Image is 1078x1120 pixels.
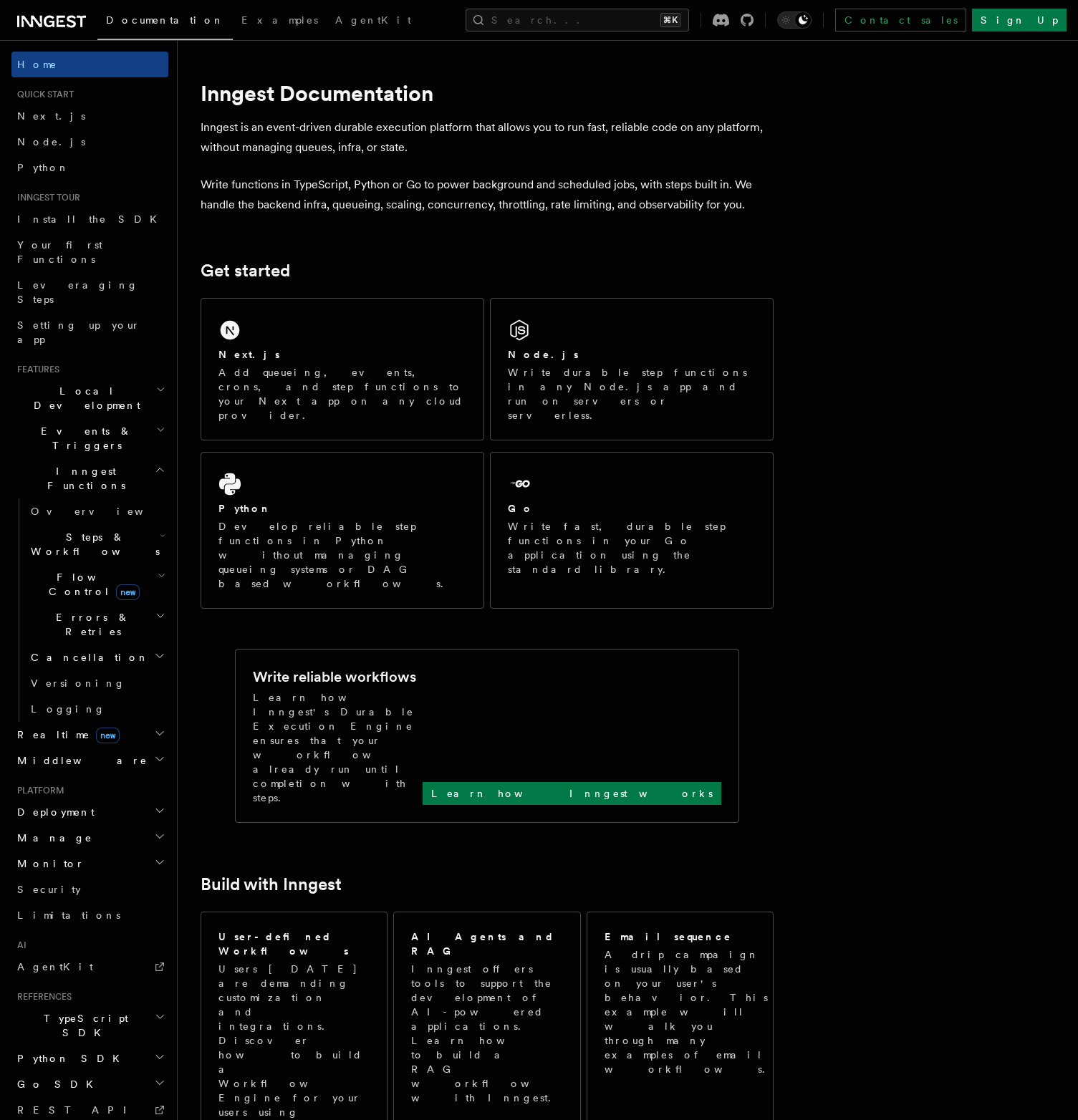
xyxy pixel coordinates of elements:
[11,799,168,825] button: Deployment
[106,14,224,26] span: Documentation
[25,524,168,564] button: Steps & Workflows
[17,162,69,173] span: Python
[11,129,168,155] a: Node.js
[11,155,168,180] a: Python
[490,298,774,440] a: Node.jsWrite durable step functions in any Node.js app and run on servers or serverless.
[25,604,168,645] button: Errors & Retries
[17,319,140,345] span: Setting up your app
[508,501,534,516] h2: Go
[11,458,168,498] button: Inngest Functions
[31,677,125,689] span: Versioning
[201,874,342,894] a: Build with Inngest
[335,14,411,26] span: AgentKit
[11,940,27,951] span: AI
[490,452,774,609] a: GoWrite fast, durable step functions in your Go application using the standard library.
[218,501,271,516] h2: Python
[201,175,774,215] p: Write functions in TypeScript, Python or Go to power background and scheduled jobs, with steps bu...
[11,831,92,845] span: Manage
[97,4,233,40] a: Documentation
[835,9,966,32] a: Contact sales
[11,424,156,453] span: Events & Triggers
[11,312,168,352] a: Setting up your app
[11,1077,102,1091] span: Go SDK
[327,4,420,39] a: AgentKit
[25,564,168,604] button: Flow Controlnew
[660,13,680,27] kbd: ⌘K
[11,856,85,871] span: Monitor
[11,206,168,232] a: Install the SDK
[17,57,57,72] span: Home
[25,650,149,665] span: Cancellation
[253,667,416,687] h2: Write reliable workflows
[25,530,160,559] span: Steps & Workflows
[25,696,168,722] a: Logging
[218,930,370,958] h2: User-defined Workflows
[11,378,168,418] button: Local Development
[11,851,168,877] button: Monitor
[201,452,484,609] a: PythonDevelop reliable step functions in Python without managing queueing systems or DAG based wo...
[116,584,140,600] span: new
[17,213,165,225] span: Install the SDK
[253,690,423,805] p: Learn how Inngest's Durable Execution Engine ensures that your workflow already run until complet...
[233,4,327,39] a: Examples
[25,570,158,599] span: Flow Control
[218,519,466,591] p: Develop reliable step functions in Python without managing queueing systems or DAG based workflows.
[508,365,756,423] p: Write durable step functions in any Node.js app and run on servers or serverless.
[11,232,168,272] a: Your first Functions
[11,418,168,458] button: Events & Triggers
[25,645,168,670] button: Cancellation
[411,930,564,958] h2: AI Agents and RAG
[11,1071,168,1097] button: Go SDK
[17,961,93,972] span: AgentKit
[11,825,168,851] button: Manage
[25,670,168,696] a: Versioning
[777,11,812,29] button: Toggle dark mode
[11,785,64,796] span: Platform
[423,782,721,805] a: Learn how Inngest works
[11,722,168,748] button: Realtimenew
[17,136,85,148] span: Node.js
[11,877,168,902] a: Security
[96,728,120,743] span: new
[25,498,168,524] a: Overview
[201,117,774,158] p: Inngest is an event-driven durable execution platform that allows you to run fast, reliable code ...
[11,103,168,129] a: Next.js
[11,954,168,980] a: AgentKit
[17,239,102,265] span: Your first Functions
[431,786,713,801] p: Learn how Inngest works
[17,110,85,122] span: Next.js
[11,1046,168,1071] button: Python SDK
[605,947,774,1076] p: A drip campaign is usually based on your user's behavior. This example will walk you through many...
[11,728,120,742] span: Realtime
[11,89,74,100] span: Quick start
[31,703,105,715] span: Logging
[11,464,155,493] span: Inngest Functions
[11,1051,128,1066] span: Python SDK
[218,347,280,362] h2: Next.js
[11,272,168,312] a: Leveraging Steps
[605,930,732,944] h2: Email sequence
[11,1011,155,1040] span: TypeScript SDK
[17,279,138,305] span: Leveraging Steps
[17,884,81,895] span: Security
[11,753,148,768] span: Middleware
[11,748,168,773] button: Middleware
[31,506,178,517] span: Overview
[218,365,466,423] p: Add queueing, events, crons, and step functions to your Next app on any cloud provider.
[411,962,564,1105] p: Inngest offers tools to support the development of AI-powered applications. Learn how to build a ...
[508,519,756,576] p: Write fast, durable step functions in your Go application using the standard library.
[466,9,689,32] button: Search...⌘K
[11,991,72,1003] span: References
[201,298,484,440] a: Next.jsAdd queueing, events, crons, and step functions to your Next app on any cloud provider.
[11,805,95,819] span: Deployment
[972,9,1067,32] a: Sign Up
[11,364,59,375] span: Features
[17,909,120,921] span: Limitations
[11,384,156,412] span: Local Development
[17,1104,139,1116] span: REST API
[201,80,774,106] h1: Inngest Documentation
[11,52,168,77] a: Home
[241,14,318,26] span: Examples
[508,347,579,362] h2: Node.js
[11,1005,168,1046] button: TypeScript SDK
